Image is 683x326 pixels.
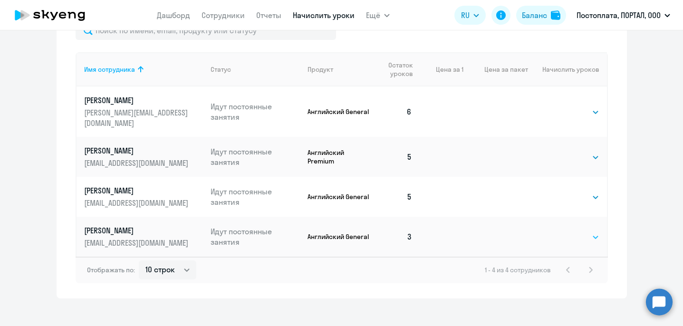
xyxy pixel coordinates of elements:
[522,10,547,21] div: Баланс
[211,226,300,247] p: Идут постоянные занятия
[211,65,300,74] div: Статус
[84,95,191,105] p: [PERSON_NAME]
[211,65,231,74] div: Статус
[84,95,203,128] a: [PERSON_NAME][PERSON_NAME][EMAIL_ADDRESS][DOMAIN_NAME]
[372,137,420,177] td: 5
[293,10,355,20] a: Начислить уроки
[211,101,300,122] p: Идут постоянные занятия
[420,52,463,86] th: Цена за 1
[84,107,191,128] p: [PERSON_NAME][EMAIL_ADDRESS][DOMAIN_NAME]
[211,186,300,207] p: Идут постоянные занятия
[308,148,372,165] p: Английский Premium
[372,86,420,137] td: 6
[308,65,372,74] div: Продукт
[366,6,390,25] button: Ещё
[577,10,661,21] p: Постоплата, ПОРТАЛ, ООО
[256,10,281,20] a: Отчеты
[463,52,528,86] th: Цена за пакет
[157,10,190,20] a: Дашборд
[379,61,420,78] div: Остаток уроков
[84,185,191,196] p: [PERSON_NAME]
[454,6,486,25] button: RU
[528,52,606,86] th: Начислить уроков
[308,232,372,241] p: Английский General
[84,185,203,208] a: [PERSON_NAME][EMAIL_ADDRESS][DOMAIN_NAME]
[372,217,420,257] td: 3
[366,10,380,21] span: Ещё
[84,158,191,168] p: [EMAIL_ADDRESS][DOMAIN_NAME]
[84,225,203,248] a: [PERSON_NAME][EMAIL_ADDRESS][DOMAIN_NAME]
[308,65,333,74] div: Продукт
[76,21,336,40] input: Поиск по имени, email, продукту или статусу
[572,4,675,27] button: Постоплата, ПОРТАЛ, ООО
[372,177,420,217] td: 5
[516,6,566,25] button: Балансbalance
[308,192,372,201] p: Английский General
[84,238,191,248] p: [EMAIL_ADDRESS][DOMAIN_NAME]
[84,65,135,74] div: Имя сотрудника
[461,10,470,21] span: RU
[308,107,372,116] p: Английский General
[485,266,551,274] span: 1 - 4 из 4 сотрудников
[84,198,191,208] p: [EMAIL_ADDRESS][DOMAIN_NAME]
[84,225,191,236] p: [PERSON_NAME]
[84,145,191,156] p: [PERSON_NAME]
[211,146,300,167] p: Идут постоянные занятия
[551,10,560,20] img: balance
[379,61,413,78] span: Остаток уроков
[84,145,203,168] a: [PERSON_NAME][EMAIL_ADDRESS][DOMAIN_NAME]
[202,10,245,20] a: Сотрудники
[87,266,135,274] span: Отображать по:
[84,65,203,74] div: Имя сотрудника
